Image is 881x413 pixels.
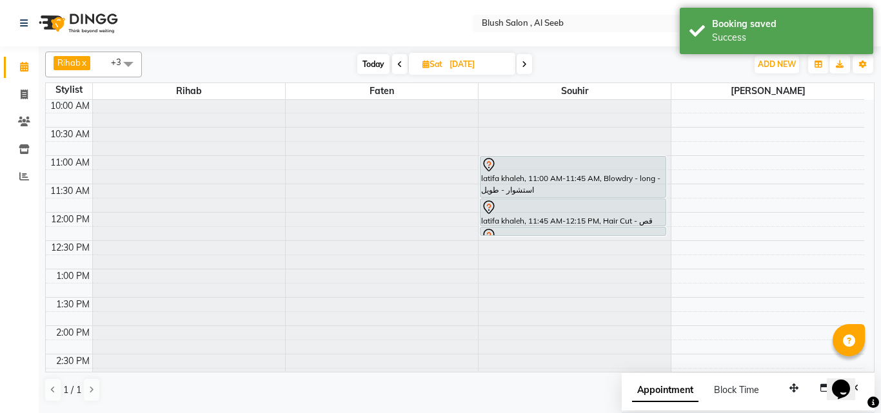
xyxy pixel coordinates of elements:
[48,184,92,198] div: 11:30 AM
[758,59,796,69] span: ADD NEW
[357,54,390,74] span: Today
[81,57,86,68] a: x
[46,83,92,97] div: Stylist
[755,55,799,73] button: ADD NEW
[54,354,92,368] div: 2:30 PM
[419,59,446,69] span: Sat
[93,83,285,99] span: Rihab
[480,199,666,226] div: latifa khaleh, 11:45 AM-12:15 PM, Hair Cut - قص
[479,83,671,99] span: Souhir
[54,326,92,340] div: 2:00 PM
[33,5,121,41] img: logo
[111,57,131,67] span: +3
[48,156,92,169] div: 11:00 AM
[57,57,81,68] span: Rihab
[446,55,510,74] input: 2025-09-06
[827,361,868,400] iframe: chat widget
[714,384,759,396] span: Block Time
[48,128,92,141] div: 10:30 AM
[54,298,92,311] div: 1:30 PM
[632,379,698,402] span: Appointment
[712,17,864,31] div: Booking saved
[671,83,864,99] span: [PERSON_NAME]
[54,269,92,283] div: 1:00 PM
[480,227,666,235] div: latifa khaleh, 12:15 PM-12:25 PM, Hair wash milkshake - غسيل شعر ميلك شيك
[48,99,92,113] div: 10:00 AM
[286,83,478,99] span: Faten
[480,157,666,197] div: latifa khaleh, 11:00 AM-11:45 AM, Blowdry - long - استشوار - طويل
[712,31,864,44] div: Success
[48,213,92,226] div: 12:00 PM
[63,383,81,397] span: 1 / 1
[48,241,92,255] div: 12:30 PM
